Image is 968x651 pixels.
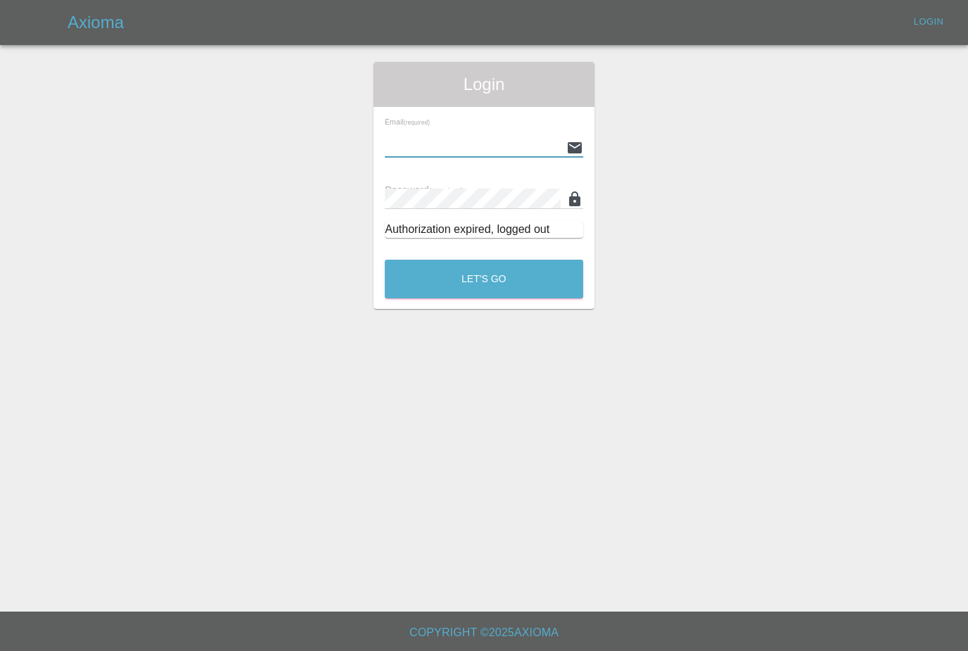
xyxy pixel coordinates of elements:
[906,11,951,33] a: Login
[68,11,124,34] h5: Axioma
[385,221,583,238] div: Authorization expired, logged out
[385,184,464,196] span: Password
[429,187,464,195] small: (required)
[11,623,957,643] h6: Copyright © 2025 Axioma
[385,73,583,96] span: Login
[404,120,430,126] small: (required)
[385,260,583,298] button: Let's Go
[385,118,430,126] span: Email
